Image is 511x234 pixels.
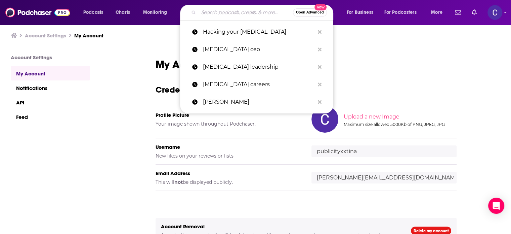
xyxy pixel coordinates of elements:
h5: Your image shown throughout Podchaser. [156,121,301,127]
a: API [11,95,90,109]
a: Notifications [11,80,90,95]
img: User Profile [487,5,502,20]
img: Podchaser - Follow, Share and Rate Podcasts [5,6,70,19]
a: My Account [74,32,103,39]
button: open menu [380,7,426,18]
p: Megan Bozzuto [203,93,314,111]
input: Search podcasts, credits, & more... [199,7,293,18]
p: Hacking your ADHD [203,23,314,41]
h3: Account Settings [11,54,90,61]
p: adhd careers [203,76,314,93]
button: open menu [342,7,382,18]
a: [MEDICAL_DATA] careers [180,76,333,93]
a: My Account [11,66,90,80]
button: open menu [138,7,176,18]
h5: Profile Picture [156,112,301,118]
span: For Business [347,8,373,17]
a: Hacking your [MEDICAL_DATA] [180,23,333,41]
h5: Email Address [156,170,301,176]
h5: Username [156,144,301,150]
a: [MEDICAL_DATA] leadership [180,58,333,76]
button: open menu [426,7,451,18]
h3: Credentials [156,85,457,95]
p: adhd leadership [203,58,314,76]
span: Podcasts [83,8,103,17]
span: More [431,8,442,17]
a: Account Settings [25,32,66,39]
button: open menu [79,7,112,18]
a: [PERSON_NAME] [180,93,333,111]
h5: New likes on your reviews or lists [156,153,301,159]
a: Feed [11,109,90,124]
a: [MEDICAL_DATA] ceo [180,41,333,58]
div: Maximum size allowed 5000Kb of PNG, JPEG, JPG [344,122,455,127]
span: Logged in as publicityxxtina [487,5,502,20]
input: username [311,145,457,157]
span: Open Advanced [296,11,324,14]
a: Charts [111,7,134,18]
a: Show notifications dropdown [452,7,464,18]
span: Charts [116,8,130,17]
span: Monitoring [143,8,167,17]
input: email [311,172,457,183]
div: Open Intercom Messenger [488,198,504,214]
a: Show notifications dropdown [469,7,479,18]
img: Your profile image [311,106,338,133]
h5: Account Removal [161,223,400,230]
span: For Podcasters [384,8,417,17]
p: adhd ceo [203,41,314,58]
span: New [314,4,327,10]
div: Search podcasts, credits, & more... [186,5,340,20]
h5: This will be displayed publicly. [156,179,301,185]
h1: My Account [156,58,457,71]
button: Show profile menu [487,5,502,20]
button: Open AdvancedNew [293,8,327,16]
b: not [174,179,183,185]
